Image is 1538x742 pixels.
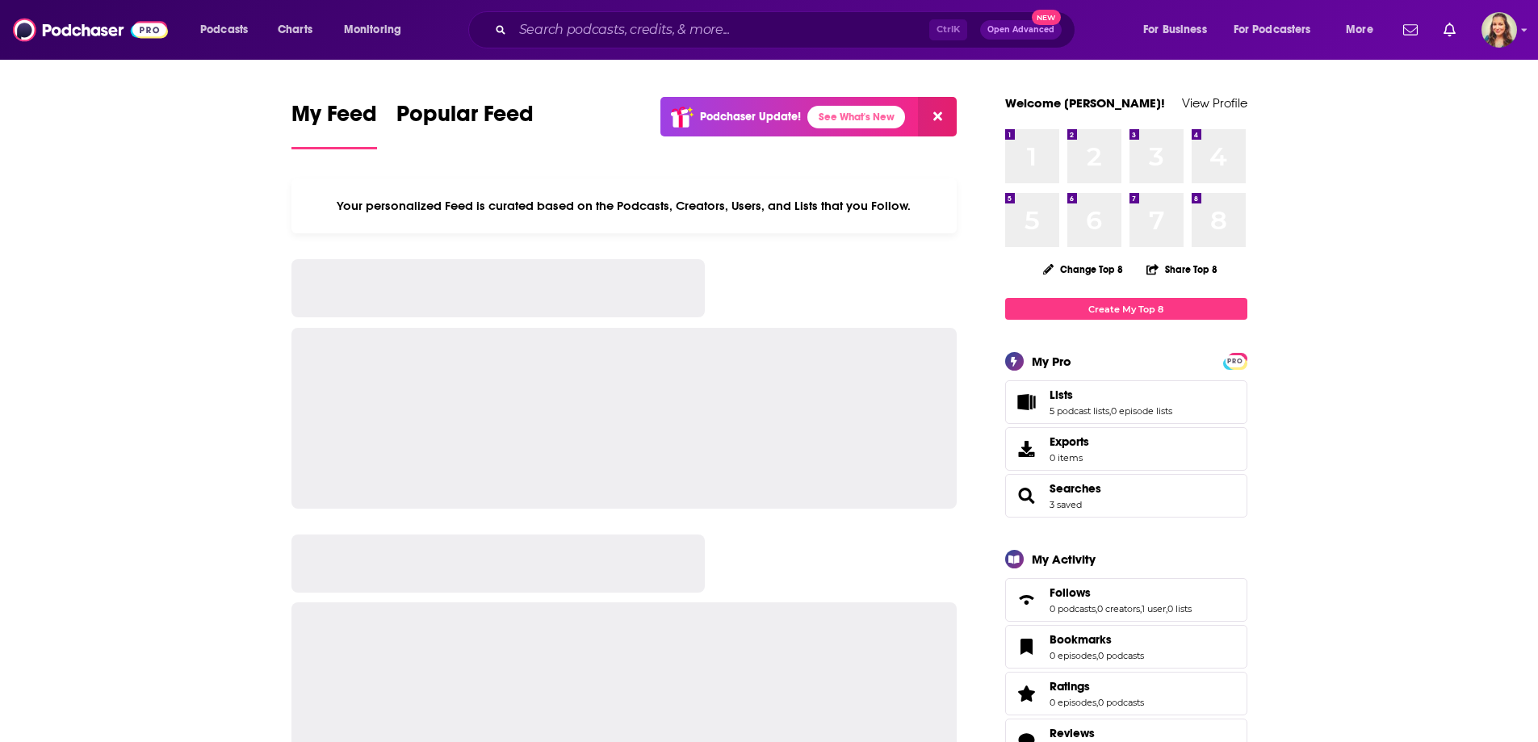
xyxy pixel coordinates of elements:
span: 0 items [1050,452,1089,463]
span: Ctrl K [929,19,967,40]
span: My Feed [291,100,377,137]
span: , [1096,650,1098,661]
img: User Profile [1481,12,1517,48]
button: Show profile menu [1481,12,1517,48]
button: open menu [1223,17,1335,43]
a: PRO [1226,354,1245,367]
a: My Feed [291,100,377,149]
span: Exports [1050,434,1089,449]
a: Show notifications dropdown [1397,16,1424,44]
a: Popular Feed [396,100,534,149]
button: Share Top 8 [1146,254,1218,285]
a: 0 podcasts [1098,697,1144,708]
span: Exports [1011,438,1043,460]
button: open menu [1335,17,1393,43]
button: Change Top 8 [1033,259,1134,279]
span: Charts [278,19,312,41]
span: Lists [1050,388,1073,402]
span: Lists [1005,380,1247,424]
span: Follows [1050,585,1091,600]
button: open menu [1132,17,1227,43]
span: Open Advanced [987,26,1054,34]
div: Your personalized Feed is curated based on the Podcasts, Creators, Users, and Lists that you Follow. [291,178,958,233]
button: open menu [333,17,422,43]
a: 0 episodes [1050,697,1096,708]
span: Podcasts [200,19,248,41]
span: Bookmarks [1005,625,1247,669]
span: More [1346,19,1373,41]
div: My Pro [1032,354,1071,369]
a: Ratings [1011,682,1043,705]
a: Follows [1011,589,1043,611]
a: 5 podcast lists [1050,405,1109,417]
span: PRO [1226,355,1245,367]
span: Reviews [1050,726,1095,740]
button: open menu [189,17,269,43]
span: Popular Feed [396,100,534,137]
a: 1 user [1142,603,1166,614]
p: Podchaser Update! [700,110,801,124]
img: Podchaser - Follow, Share and Rate Podcasts [13,15,168,45]
span: Ratings [1050,679,1090,694]
span: Ratings [1005,672,1247,715]
a: 0 podcasts [1050,603,1096,614]
span: For Podcasters [1234,19,1311,41]
a: 0 creators [1097,603,1140,614]
a: Charts [267,17,322,43]
a: Follows [1050,585,1192,600]
a: Bookmarks [1050,632,1144,647]
span: Searches [1005,474,1247,518]
a: Bookmarks [1011,635,1043,658]
a: Lists [1011,391,1043,413]
a: Ratings [1050,679,1144,694]
span: , [1109,405,1111,417]
a: 3 saved [1050,499,1082,510]
span: , [1096,603,1097,614]
a: Welcome [PERSON_NAME]! [1005,95,1165,111]
span: New [1032,10,1061,25]
span: , [1166,603,1167,614]
a: Searches [1050,481,1101,496]
a: Show notifications dropdown [1437,16,1462,44]
span: Logged in as adriana.guzman [1481,12,1517,48]
a: See What's New [807,106,905,128]
span: , [1140,603,1142,614]
span: For Business [1143,19,1207,41]
a: 0 episode lists [1111,405,1172,417]
span: Follows [1005,578,1247,622]
span: Monitoring [344,19,401,41]
span: , [1096,697,1098,708]
a: Reviews [1050,726,1144,740]
a: 0 lists [1167,603,1192,614]
a: Create My Top 8 [1005,298,1247,320]
a: Searches [1011,484,1043,507]
span: Bookmarks [1050,632,1112,647]
input: Search podcasts, credits, & more... [513,17,929,43]
button: Open AdvancedNew [980,20,1062,40]
div: My Activity [1032,551,1096,567]
a: 0 podcasts [1098,650,1144,661]
a: Exports [1005,427,1247,471]
a: Lists [1050,388,1172,402]
a: 0 episodes [1050,650,1096,661]
a: View Profile [1182,95,1247,111]
div: Search podcasts, credits, & more... [484,11,1091,48]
